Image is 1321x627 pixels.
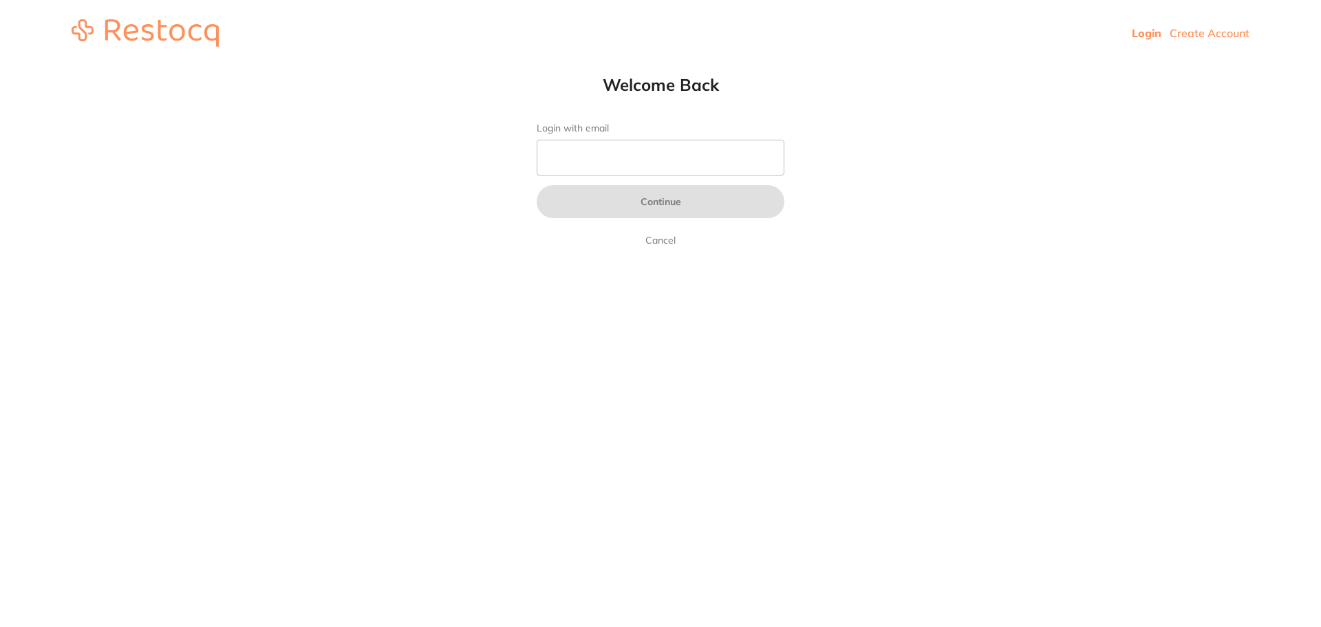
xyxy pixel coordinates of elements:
h1: Welcome Back [509,74,812,95]
a: Create Account [1170,26,1249,40]
button: Continue [537,185,784,218]
a: Login [1132,26,1161,40]
img: restocq_logo.svg [72,19,219,47]
a: Cancel [643,232,678,248]
label: Login with email [537,123,784,134]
